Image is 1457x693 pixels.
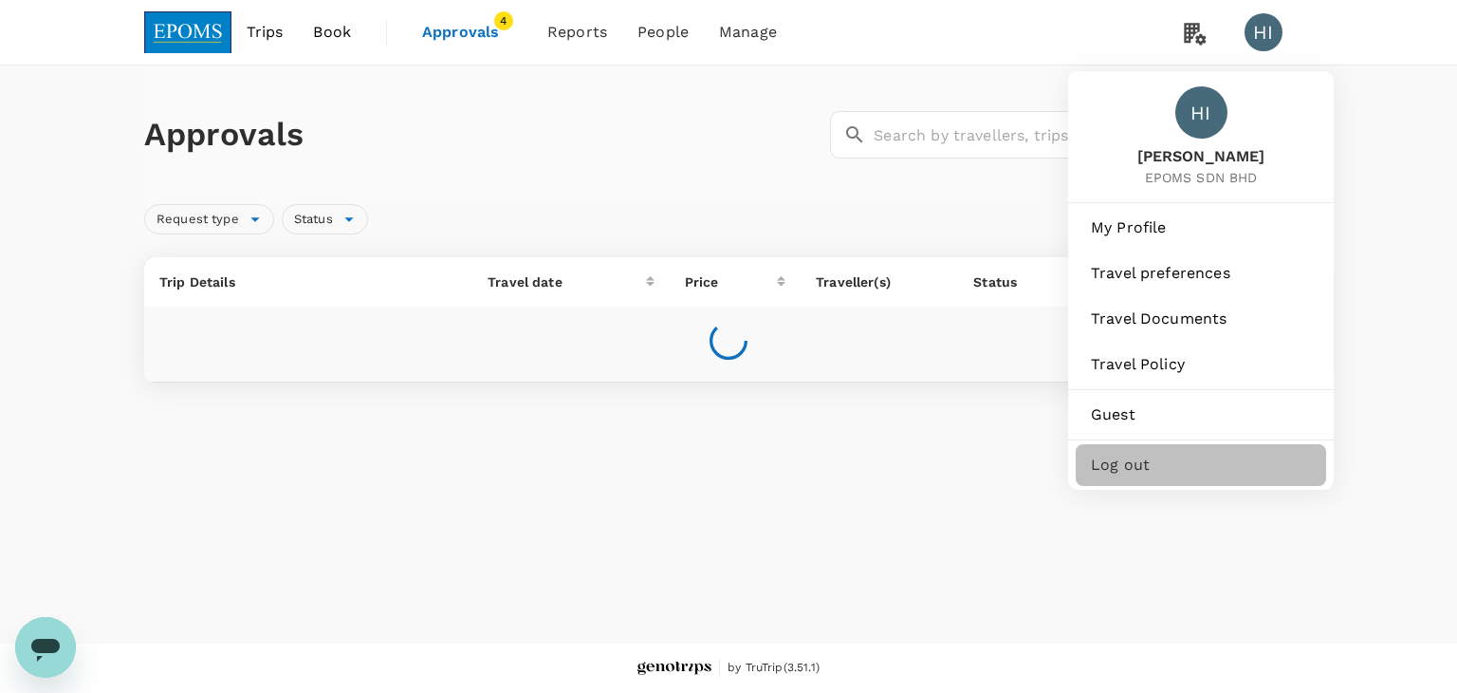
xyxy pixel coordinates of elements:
span: Travel preferences [1091,262,1311,285]
div: HI [1175,86,1227,139]
span: [PERSON_NAME] [1137,146,1265,168]
span: by TruTrip ( 3.51.1 ) [728,659,820,678]
span: Guest [1091,403,1311,426]
span: Manage [719,21,777,44]
a: Travel Policy [1076,344,1326,385]
span: Reports [547,21,607,44]
a: Travel Documents [1076,298,1326,340]
div: Status [282,204,368,234]
p: Traveller(s) [816,272,943,291]
span: Travel Policy [1091,353,1311,376]
p: Trip Details [159,272,457,291]
h1: Approvals [144,115,822,155]
div: HI [1245,13,1282,51]
div: Price [685,272,777,291]
span: Trips [247,21,284,44]
span: Log out [1091,454,1311,477]
span: 4 [494,11,513,30]
img: EPOMS SDN BHD [144,11,231,53]
iframe: Button to launch messaging window [15,617,76,678]
a: My Profile [1076,207,1326,249]
span: Status [283,211,344,229]
span: My Profile [1091,216,1311,239]
a: Guest [1076,394,1326,436]
div: Log out [1076,444,1326,486]
span: Request type [145,211,250,229]
span: EPOMS SDN BHD [1137,168,1265,187]
span: Book [313,21,351,44]
span: People [637,21,689,44]
a: Travel preferences [1076,253,1326,294]
div: Request type [144,204,274,234]
span: Approvals [422,21,517,44]
span: Travel Documents [1091,308,1311,330]
div: Travel date [488,272,646,291]
div: Status [973,272,1092,291]
img: Genotrips - EPOMS [637,662,711,676]
input: Search by travellers, trips, or destination [874,111,1313,159]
